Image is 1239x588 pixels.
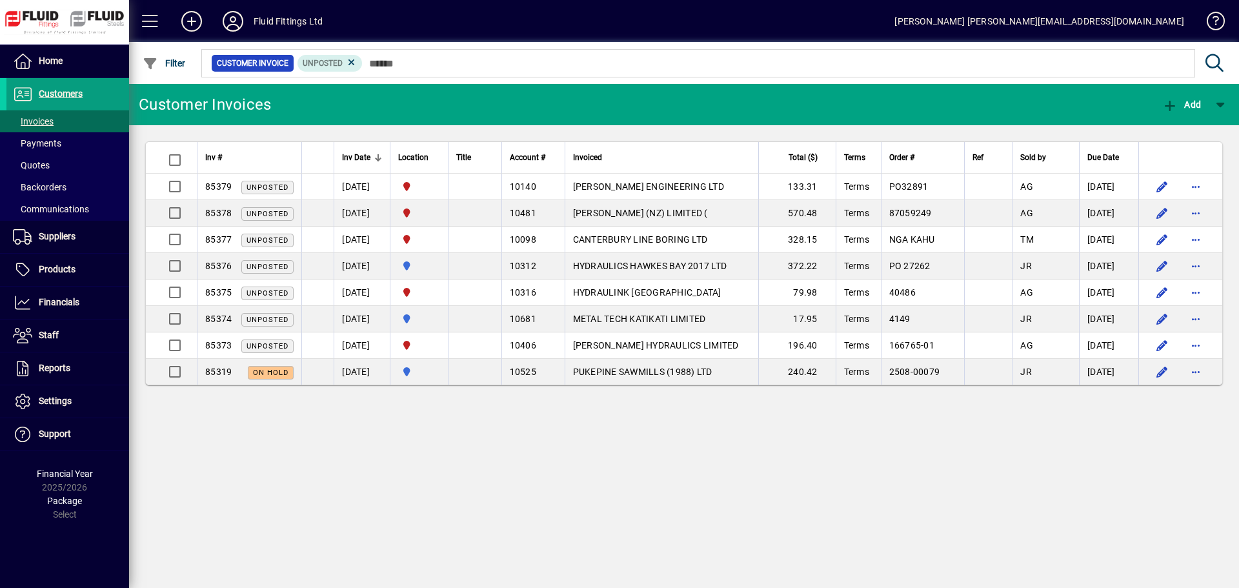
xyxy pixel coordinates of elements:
span: Customer Invoice [217,57,288,70]
td: [DATE] [1079,332,1138,359]
span: AG [1020,287,1033,298]
span: Sold by [1020,150,1046,165]
span: Terms [844,234,869,245]
button: Edit [1152,282,1173,303]
td: [DATE] [334,306,390,332]
span: Invoices [13,116,54,127]
td: [DATE] [334,253,390,279]
span: CANTERBURY LINE BORING LTD [573,234,708,245]
span: Location [398,150,428,165]
span: Terms [844,287,869,298]
a: Home [6,45,129,77]
div: Title [456,150,493,165]
span: Filter [143,58,186,68]
button: Add [1159,93,1204,116]
span: AG [1020,208,1033,218]
td: [DATE] [334,227,390,253]
span: Terms [844,208,869,218]
td: 79.98 [758,279,836,306]
span: [PERSON_NAME] (NZ) LIMITED ( [573,208,708,218]
span: Unposted [247,210,288,218]
span: Payments [13,138,61,148]
td: [DATE] [334,200,390,227]
span: FLUID FITTINGS CHRISTCHURCH [398,285,440,299]
span: 10316 [510,287,536,298]
span: 87059249 [889,208,932,218]
span: [PERSON_NAME] HYDRAULICS LIMITED [573,340,739,350]
td: [DATE] [1079,253,1138,279]
div: Total ($) [767,150,829,165]
span: 85374 [205,314,232,324]
button: More options [1185,176,1206,197]
div: [PERSON_NAME] [PERSON_NAME][EMAIL_ADDRESS][DOMAIN_NAME] [894,11,1184,32]
td: [DATE] [334,332,390,359]
span: 85377 [205,234,232,245]
td: 196.40 [758,332,836,359]
a: Suppliers [6,221,129,253]
span: 85379 [205,181,232,192]
div: Invoiced [573,150,750,165]
span: Terms [844,150,865,165]
span: 166765-01 [889,340,934,350]
a: Financials [6,287,129,319]
span: On hold [253,369,288,377]
span: Backorders [13,182,66,192]
span: 2508-00079 [889,367,940,377]
span: 85319 [205,367,232,377]
td: 328.15 [758,227,836,253]
button: More options [1185,309,1206,329]
span: Invoiced [573,150,602,165]
td: 133.31 [758,174,836,200]
span: Unposted [247,263,288,271]
button: Edit [1152,335,1173,356]
a: Backorders [6,176,129,198]
a: Payments [6,132,129,154]
td: [DATE] [1079,200,1138,227]
span: Title [456,150,471,165]
div: Inv Date [342,150,382,165]
span: AUCKLAND [398,365,440,379]
button: Edit [1152,361,1173,382]
a: Products [6,254,129,286]
span: 85378 [205,208,232,218]
div: Inv # [205,150,294,165]
span: JR [1020,367,1032,377]
span: Financial Year [37,469,93,479]
span: Terms [844,181,869,192]
div: Account # [510,150,557,165]
button: Profile [212,10,254,33]
span: TM [1020,234,1034,245]
span: JR [1020,261,1032,271]
span: FLUID FITTINGS CHRISTCHURCH [398,338,440,352]
span: NGA KAHU [889,234,935,245]
span: Inv # [205,150,222,165]
td: 17.95 [758,306,836,332]
button: Edit [1152,203,1173,223]
span: FLUID FITTINGS CHRISTCHURCH [398,232,440,247]
span: Customers [39,88,83,99]
span: Home [39,56,63,66]
span: PO32891 [889,181,929,192]
span: Inv Date [342,150,370,165]
button: Edit [1152,309,1173,329]
td: [DATE] [334,279,390,306]
td: [DATE] [1079,306,1138,332]
div: Order # [889,150,956,165]
span: Unposted [247,236,288,245]
span: HYDRAULINK [GEOGRAPHIC_DATA] [573,287,721,298]
button: Edit [1152,229,1173,250]
span: Ref [972,150,983,165]
span: 10140 [510,181,536,192]
span: FLUID FITTINGS CHRISTCHURCH [398,206,440,220]
a: Invoices [6,110,129,132]
span: PO 27262 [889,261,931,271]
span: Package [47,496,82,506]
button: More options [1185,229,1206,250]
td: 372.22 [758,253,836,279]
div: Fluid Fittings Ltd [254,11,323,32]
span: 85376 [205,261,232,271]
button: Edit [1152,256,1173,276]
button: More options [1185,361,1206,382]
a: Reports [6,352,129,385]
td: [DATE] [1079,359,1138,385]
